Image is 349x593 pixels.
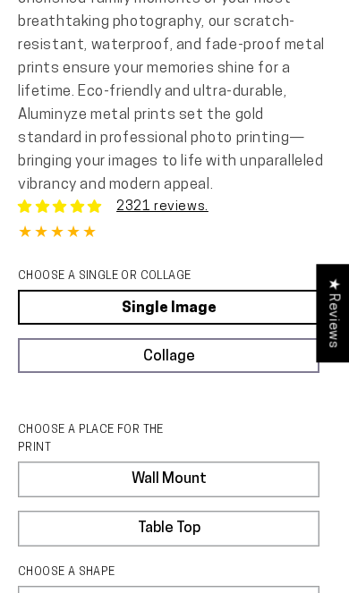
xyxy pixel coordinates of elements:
div: 4.85 out of 5.0 stars [18,222,331,246]
a: 2321 reviews. [116,200,209,214]
legend: CHOOSE A SINGLE OR COLLAGE [18,267,199,285]
a: 2321 reviews. [18,197,209,217]
label: Table Top [18,511,319,546]
label: Wall Mount [18,462,319,497]
legend: CHOOSE A PLACE FOR THE PRINT [18,421,199,457]
a: Single Image [18,290,319,325]
div: Click to open Judge.me floating reviews tab [316,264,349,362]
legend: CHOOSE A SHAPE [18,563,199,581]
a: Collage [18,338,319,373]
